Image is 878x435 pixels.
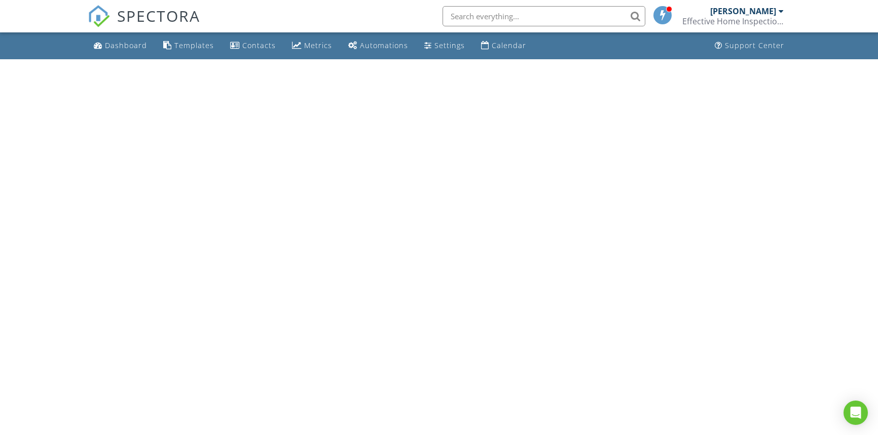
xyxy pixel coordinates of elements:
[288,36,336,55] a: Metrics
[88,14,200,35] a: SPECTORA
[344,36,412,55] a: Automations (Basic)
[682,16,784,26] div: Effective Home Inspections of Tennessee LLC
[105,41,147,50] div: Dashboard
[844,401,868,425] div: Open Intercom Messenger
[304,41,332,50] div: Metrics
[492,41,526,50] div: Calendar
[226,36,280,55] a: Contacts
[443,6,645,26] input: Search everything...
[477,36,530,55] a: Calendar
[174,41,214,50] div: Templates
[117,5,200,26] span: SPECTORA
[420,36,469,55] a: Settings
[711,36,788,55] a: Support Center
[159,36,218,55] a: Templates
[242,41,276,50] div: Contacts
[90,36,151,55] a: Dashboard
[88,5,110,27] img: The Best Home Inspection Software - Spectora
[434,41,465,50] div: Settings
[710,6,776,16] div: [PERSON_NAME]
[725,41,784,50] div: Support Center
[360,41,408,50] div: Automations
